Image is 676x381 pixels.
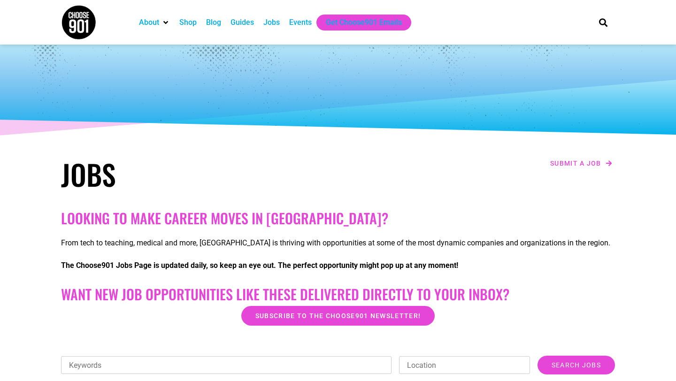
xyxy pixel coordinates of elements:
a: Submit a job [547,157,615,169]
input: Keywords [61,356,392,374]
a: Jobs [263,17,280,28]
span: Subscribe to the Choose901 newsletter! [255,312,421,319]
a: Events [289,17,312,28]
a: About [139,17,159,28]
a: Shop [179,17,197,28]
h2: Want New Job Opportunities like these Delivered Directly to your Inbox? [61,286,615,303]
input: Search Jobs [538,356,615,374]
div: About [134,15,175,30]
strong: The Choose901 Jobs Page is updated daily, so keep an eye out. The perfect opportunity might pop u... [61,261,458,270]
a: Subscribe to the Choose901 newsletter! [241,306,435,326]
h2: Looking to make career moves in [GEOGRAPHIC_DATA]? [61,210,615,227]
a: Blog [206,17,221,28]
input: Location [399,356,530,374]
a: Guides [230,17,254,28]
nav: Main nav [134,15,583,30]
span: Submit a job [550,160,601,167]
h1: Jobs [61,157,333,191]
p: From tech to teaching, medical and more, [GEOGRAPHIC_DATA] is thriving with opportunities at some... [61,237,615,249]
div: Search [596,15,611,30]
a: Get Choose901 Emails [326,17,402,28]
